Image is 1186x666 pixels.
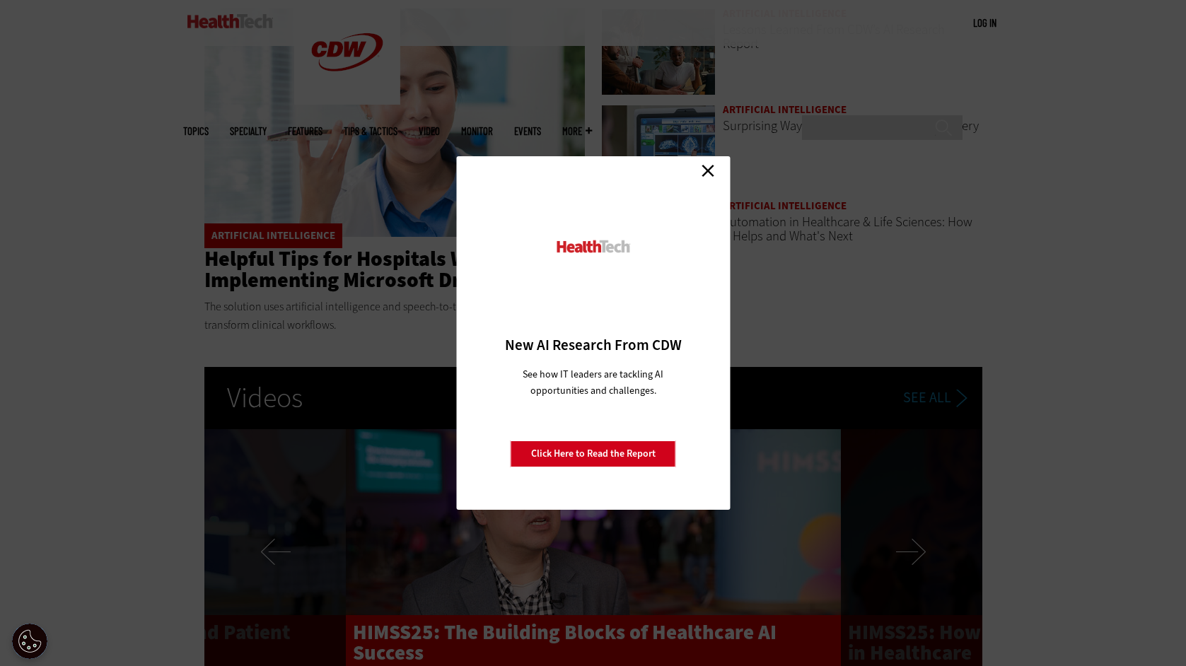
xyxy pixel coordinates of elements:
h3: New AI Research From CDW [481,335,705,355]
p: See how IT leaders are tackling AI opportunities and challenges. [506,366,680,399]
div: Cookie Settings [12,624,47,659]
a: Close [697,160,719,181]
button: Open Preferences [12,624,47,659]
a: Click Here to Read the Report [511,440,676,467]
img: HealthTech_0.png [554,239,632,254]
